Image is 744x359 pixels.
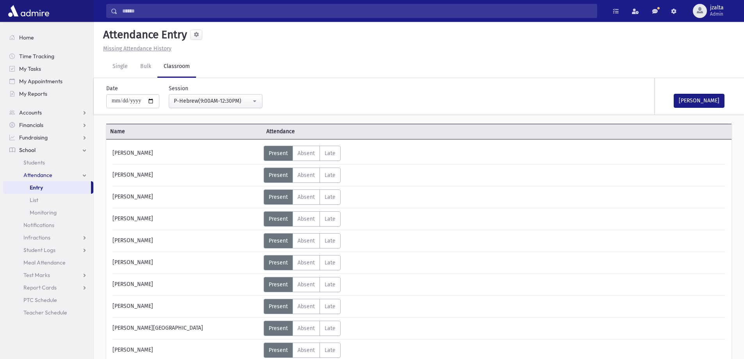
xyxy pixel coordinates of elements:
div: AttTypes [264,255,341,270]
div: [PERSON_NAME] [109,343,264,358]
span: Student Logs [23,246,55,254]
span: Present [269,194,288,200]
a: Fundraising [3,131,93,144]
span: Absent [298,150,315,157]
span: Time Tracking [19,53,54,60]
a: My Reports [3,88,93,100]
span: Late [325,238,335,244]
a: Report Cards [3,281,93,294]
span: Absent [298,281,315,288]
span: Admin [710,11,724,17]
a: List [3,194,93,206]
div: AttTypes [264,189,341,205]
span: My Appointments [19,78,62,85]
span: Absent [298,325,315,332]
div: [PERSON_NAME] [109,233,264,248]
span: Absent [298,194,315,200]
span: Monitoring [30,209,57,216]
div: [PERSON_NAME][GEOGRAPHIC_DATA] [109,321,264,336]
span: Test Marks [23,271,50,279]
a: Infractions [3,231,93,244]
span: Late [325,325,335,332]
div: AttTypes [264,343,341,358]
span: My Reports [19,90,47,97]
span: Attendance [23,171,52,179]
span: Late [325,150,335,157]
div: [PERSON_NAME] [109,189,264,205]
label: Session [169,84,188,93]
span: Late [325,194,335,200]
span: Absent [298,347,315,354]
a: Accounts [3,106,93,119]
span: Entry [30,184,43,191]
div: [PERSON_NAME] [109,277,264,292]
span: Name [106,127,262,136]
a: Meal Attendance [3,256,93,269]
span: List [30,196,38,204]
span: Present [269,216,288,222]
span: Home [19,34,34,41]
span: Present [269,150,288,157]
span: Meal Attendance [23,259,66,266]
div: AttTypes [264,299,341,314]
a: Financials [3,119,93,131]
div: [PERSON_NAME] [109,299,264,314]
a: Time Tracking [3,50,93,63]
span: Late [325,303,335,310]
span: Teacher Schedule [23,309,67,316]
button: P-Hebrew(9:00AM-12:30PM) [169,94,262,108]
a: Single [106,56,134,78]
div: AttTypes [264,321,341,336]
label: Date [106,84,118,93]
a: School [3,144,93,156]
span: Students [23,159,45,166]
a: My Appointments [3,75,93,88]
span: Infractions [23,234,50,241]
a: Students [3,156,93,169]
span: Absent [298,303,315,310]
span: Present [269,259,288,266]
div: P-Hebrew(9:00AM-12:30PM) [174,97,251,105]
a: Missing Attendance History [100,45,171,52]
a: Entry [3,181,91,194]
a: Attendance [3,169,93,181]
a: My Tasks [3,63,93,75]
span: Present [269,281,288,288]
span: Late [325,347,335,354]
a: Classroom [157,56,196,78]
span: Accounts [19,109,42,116]
span: Late [325,281,335,288]
a: PTC Schedule [3,294,93,306]
a: Test Marks [3,269,93,281]
div: AttTypes [264,277,341,292]
div: AttTypes [264,146,341,161]
span: Report Cards [23,284,57,291]
span: Present [269,325,288,332]
span: Present [269,303,288,310]
span: Present [269,172,288,179]
a: Teacher Schedule [3,306,93,319]
span: Attendance [262,127,419,136]
div: AttTypes [264,168,341,183]
span: Absent [298,259,315,266]
button: [PERSON_NAME] [674,94,724,108]
span: Financials [19,121,43,129]
a: Monitoring [3,206,93,219]
span: Present [269,238,288,244]
span: Absent [298,238,315,244]
span: Late [325,259,335,266]
span: Absent [298,172,315,179]
div: AttTypes [264,233,341,248]
div: [PERSON_NAME] [109,211,264,227]
span: jzalta [710,5,724,11]
input: Search [118,4,597,18]
a: Home [3,31,93,44]
a: Notifications [3,219,93,231]
span: School [19,146,36,154]
span: PTC Schedule [23,296,57,304]
div: [PERSON_NAME] [109,146,264,161]
span: Present [269,347,288,354]
img: AdmirePro [6,3,51,19]
span: Late [325,172,335,179]
a: Student Logs [3,244,93,256]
